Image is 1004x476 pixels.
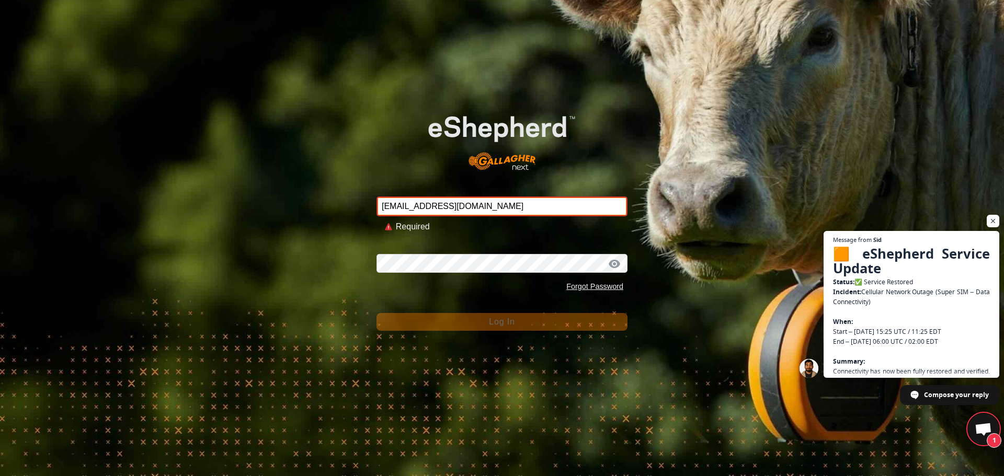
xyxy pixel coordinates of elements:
[566,282,623,291] a: Forgot Password
[833,245,990,475] span: ✅ Service Restored Cellular Network Outage (Super SIM – Data Connectivity) Start – [DATE] 15:25 U...
[489,317,515,326] span: Log In
[376,196,627,216] input: Email Address
[968,413,999,445] div: Open chat
[873,237,882,242] span: Sid
[376,313,627,331] button: Log In
[833,237,872,242] span: Message from
[396,220,619,233] div: Required
[987,433,1001,448] span: 1
[402,95,602,181] img: E-shepherd Logo
[924,386,989,404] span: Compose your reply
